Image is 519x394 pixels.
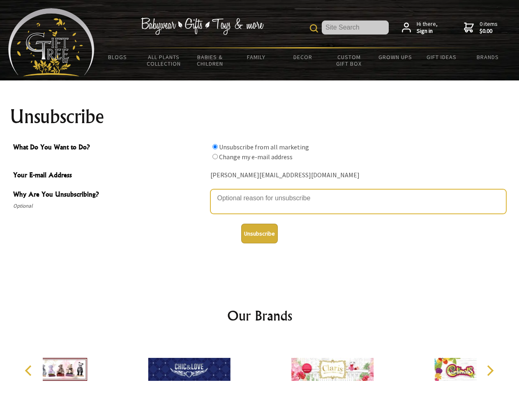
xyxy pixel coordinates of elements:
[326,48,372,72] a: Custom Gift Box
[464,21,498,35] a: 0 items$0.00
[210,189,506,214] textarea: Why Are You Unsubscribing?
[16,306,503,325] h2: Our Brands
[141,18,264,35] img: Babywear - Gifts - Toys & more
[417,27,438,35] strong: Sign in
[417,21,438,35] span: Hi there,
[310,24,318,32] img: product search
[465,48,511,66] a: Brands
[13,142,206,154] span: What Do You Want to Do?
[13,189,206,201] span: Why Are You Unsubscribing?
[219,143,309,151] label: Unsubscribe from all marketing
[241,224,278,243] button: Unsubscribe
[418,48,465,66] a: Gift Ideas
[212,154,218,159] input: What Do You Want to Do?
[219,153,293,161] label: Change my e-mail address
[95,48,141,66] a: BLOGS
[10,107,510,126] h1: Unsubscribe
[8,8,95,76] img: Babyware - Gifts - Toys and more...
[212,144,218,149] input: What Do You Want to Do?
[481,362,499,380] button: Next
[279,48,326,66] a: Decor
[480,27,498,35] strong: $0.00
[13,170,206,182] span: Your E-mail Address
[233,48,280,66] a: Family
[187,48,233,72] a: Babies & Children
[210,169,506,182] div: [PERSON_NAME][EMAIL_ADDRESS][DOMAIN_NAME]
[372,48,418,66] a: Grown Ups
[21,362,39,380] button: Previous
[141,48,187,72] a: All Plants Collection
[480,20,498,35] span: 0 items
[402,21,438,35] a: Hi there,Sign in
[13,201,206,211] span: Optional
[322,21,389,34] input: Site Search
